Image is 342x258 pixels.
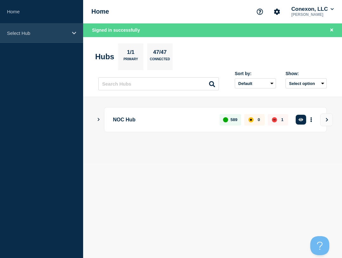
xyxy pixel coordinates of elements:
[320,113,333,126] button: View
[290,12,335,17] p: [PERSON_NAME]
[123,57,138,64] p: Primary
[223,117,228,122] div: up
[98,77,219,90] input: Search Hubs
[270,5,284,18] button: Account settings
[286,71,327,76] div: Show:
[290,6,335,12] button: Conexon, LLC
[151,49,169,57] p: 47/47
[235,78,276,88] select: Sort by
[150,57,170,64] p: Connected
[272,117,277,122] div: down
[253,5,266,18] button: Support
[231,117,238,122] p: 589
[281,117,283,122] p: 1
[235,71,276,76] div: Sort by:
[113,114,212,126] p: NOC Hub
[248,117,253,122] div: affected
[91,8,109,15] h1: Home
[258,117,260,122] p: 0
[95,52,114,61] h2: Hubs
[125,49,137,57] p: 1/1
[97,117,100,122] button: Show Connected Hubs
[328,27,336,34] button: Close banner
[7,30,68,36] p: Select Hub
[307,114,315,126] button: More actions
[286,78,327,88] button: Select option
[310,236,329,255] iframe: Help Scout Beacon - Open
[92,28,140,33] span: Signed in successfully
